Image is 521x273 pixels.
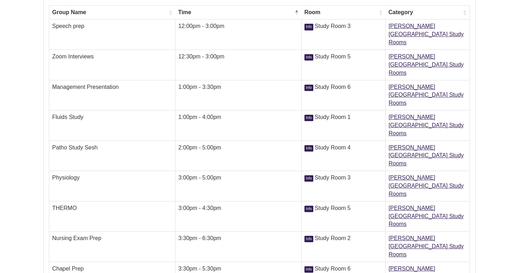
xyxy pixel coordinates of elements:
td: 2:00pm - 5:00pm [175,141,302,171]
td: Physiology [49,171,175,201]
span: Info [304,175,313,182]
a: Click for more info about Study Room 4 [304,144,315,150]
td: 1:00pm - 3:30pm [175,80,302,110]
td: Study Room 4 [302,141,386,171]
span: Time [178,8,293,17]
a: [PERSON_NAME][GEOGRAPHIC_DATA] Study Rooms [388,23,464,45]
span: Info [304,206,313,212]
a: [PERSON_NAME][GEOGRAPHIC_DATA] Study Rooms [388,84,464,106]
span: Room [304,8,377,17]
span: Group Name : Activate to sort [168,9,173,16]
span: Info [304,24,313,30]
span: Info [304,266,313,273]
td: THERMO [49,201,175,232]
span: Category : Activate to sort [463,9,467,16]
td: Zoom Interviews [49,50,175,80]
td: 3:00pm - 4:30pm [175,201,302,232]
a: [PERSON_NAME][GEOGRAPHIC_DATA] Study Rooms [388,114,464,136]
a: Click for more info about Study Room 2 [304,235,315,241]
a: [PERSON_NAME][GEOGRAPHIC_DATA] Study Rooms [388,144,464,167]
td: Study Room 3 [302,19,386,50]
td: 3:00pm - 5:00pm [175,171,302,201]
td: Study Room 5 [302,201,386,232]
span: Info [304,115,313,121]
span: Group Name [52,8,167,17]
span: Room : Activate to sort [379,9,383,16]
a: Click for more info about Study Room 6 [304,266,315,272]
td: Speech prep [49,19,175,50]
a: Click for more info about Study Room 5 [304,205,315,211]
td: 1:00pm - 4:00pm [175,110,302,141]
span: Category [388,8,461,17]
a: Click for more info about Study Room 3 [304,23,315,29]
td: Management Presentation [49,80,175,110]
td: 12:00pm - 3:00pm [175,19,302,50]
td: 12:30pm - 3:00pm [175,50,302,80]
td: Study Room 5 [302,50,386,80]
a: Click for more info about Study Room 6 [304,84,315,90]
td: 3:30pm - 6:30pm [175,232,302,262]
span: Info [304,236,313,242]
span: Time : Activate to invert sorting [295,9,299,16]
span: Info [304,145,313,152]
td: Study Room 6 [302,80,386,110]
td: Fluids Study [49,110,175,141]
td: Study Room 2 [302,232,386,262]
a: [PERSON_NAME][GEOGRAPHIC_DATA] Study Rooms [388,205,464,227]
a: Click for more info about Study Room 1 [304,114,315,120]
a: Click for more info about Study Room 3 [304,175,315,181]
span: Info [304,54,313,61]
span: Info [304,85,313,91]
a: [PERSON_NAME][GEOGRAPHIC_DATA] Study Rooms [388,175,464,197]
a: [PERSON_NAME][GEOGRAPHIC_DATA] Study Rooms [388,53,464,76]
a: Click for more info about Study Room 5 [304,53,315,59]
td: Patho Study Sesh [49,141,175,171]
td: Nursing Exam Prep [49,232,175,262]
td: Study Room 1 [302,110,386,141]
a: [PERSON_NAME][GEOGRAPHIC_DATA] Study Rooms [388,235,464,257]
td: Study Room 3 [302,171,386,201]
